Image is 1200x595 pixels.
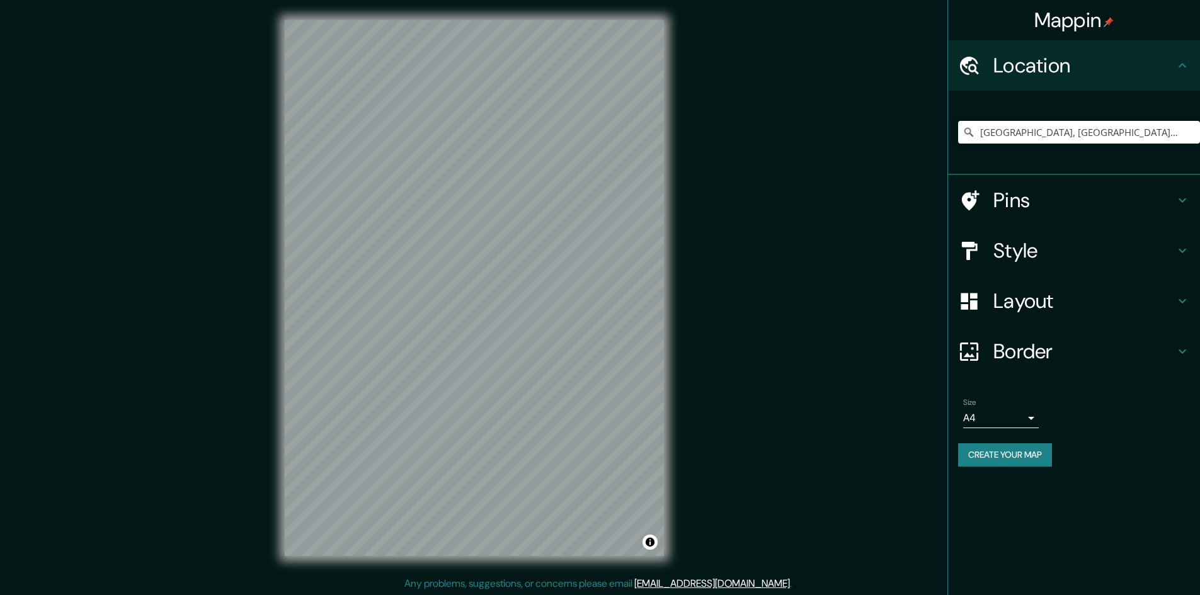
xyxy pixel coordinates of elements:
[792,576,794,591] div: .
[993,188,1175,213] h4: Pins
[1104,17,1114,27] img: pin-icon.png
[963,408,1039,428] div: A4
[993,238,1175,263] h4: Style
[794,576,796,591] div: .
[993,288,1175,314] h4: Layout
[1088,546,1186,581] iframe: Help widget launcher
[948,40,1200,91] div: Location
[963,397,976,408] label: Size
[404,576,792,591] p: Any problems, suggestions, or concerns please email .
[643,535,658,550] button: Toggle attribution
[948,225,1200,276] div: Style
[948,276,1200,326] div: Layout
[993,339,1175,364] h4: Border
[948,326,1200,377] div: Border
[1034,8,1114,33] h4: Mappin
[285,20,664,556] canvas: Map
[958,443,1052,467] button: Create your map
[634,577,790,590] a: [EMAIL_ADDRESS][DOMAIN_NAME]
[993,53,1175,78] h4: Location
[958,121,1200,144] input: Pick your city or area
[948,175,1200,225] div: Pins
